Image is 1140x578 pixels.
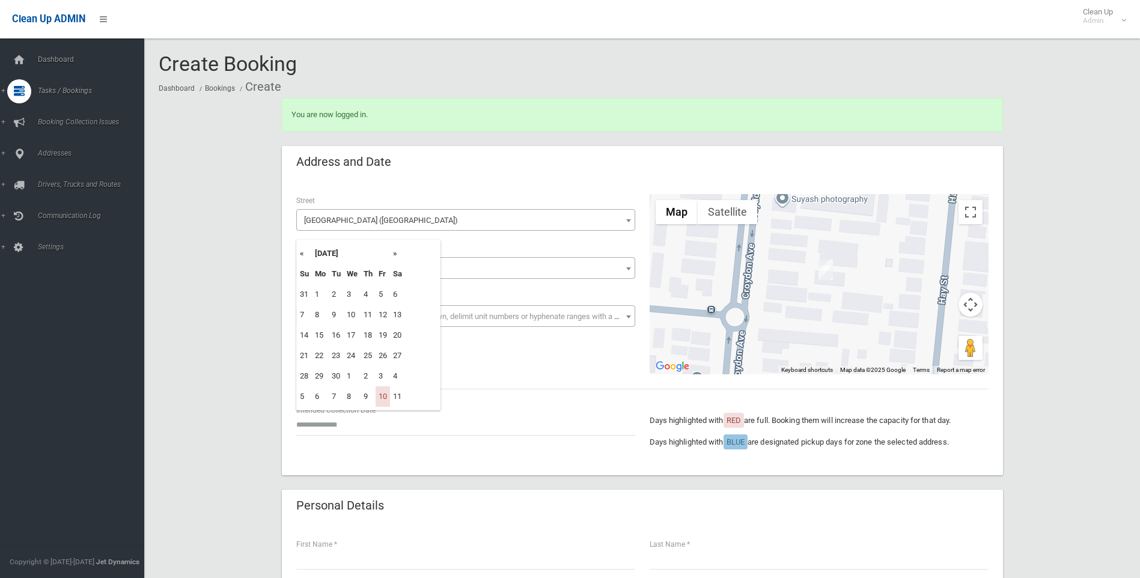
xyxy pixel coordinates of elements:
td: 5 [376,284,390,305]
td: 27 [390,345,405,366]
button: Keyboard shortcuts [781,366,833,374]
span: Map data ©2025 Google [840,367,906,373]
td: 19 [376,325,390,345]
th: Mo [312,264,329,284]
strong: Jet Dynamics [96,558,139,566]
span: 162 [299,260,632,277]
button: Map camera controls [959,293,983,317]
th: Tu [329,264,344,284]
td: 11 [390,386,405,407]
td: 4 [361,284,376,305]
td: 17 [344,325,361,345]
td: 31 [297,284,312,305]
td: 2 [361,366,376,386]
td: 16 [329,325,344,345]
span: 162 [296,257,635,279]
td: 8 [344,386,361,407]
td: 7 [329,386,344,407]
td: 6 [312,386,329,407]
td: 4 [390,366,405,386]
td: 22 [312,345,329,366]
span: RED [727,416,741,425]
span: Tasks / Bookings [34,87,153,95]
a: Report a map error [937,367,985,373]
td: 1 [344,366,361,386]
td: 2 [329,284,344,305]
div: You are now logged in. [282,98,1003,132]
td: 1 [312,284,329,305]
span: Clean Up [1077,7,1125,25]
td: 10 [376,386,390,407]
td: 9 [329,305,344,325]
td: 8 [312,305,329,325]
span: Clean Up ADMIN [12,13,85,25]
td: 26 [376,345,390,366]
span: Dashboard [34,55,153,64]
a: Open this area in Google Maps (opens a new window) [653,359,692,374]
td: 24 [344,345,361,366]
td: 3 [344,284,361,305]
p: Days highlighted with are full. Booking them will increase the capacity for that day. [650,413,989,428]
td: 6 [390,284,405,305]
td: 23 [329,345,344,366]
td: 14 [297,325,312,345]
td: 3 [376,366,390,386]
th: « [297,243,312,264]
th: Sa [390,264,405,284]
th: » [390,243,405,264]
td: 7 [297,305,312,325]
button: Show satellite imagery [698,200,757,224]
span: Communication Log [34,211,153,220]
span: Create Booking [159,52,297,76]
th: Fr [376,264,390,284]
img: Google [653,359,692,374]
button: Show street map [656,200,698,224]
td: 11 [361,305,376,325]
td: 10 [344,305,361,325]
td: 5 [297,386,312,407]
button: Toggle fullscreen view [959,200,983,224]
span: Addresses [34,149,153,157]
td: 12 [376,305,390,325]
td: 18 [361,325,376,345]
span: Settings [34,243,153,251]
td: 30 [329,366,344,386]
span: Copyright © [DATE]-[DATE] [10,558,94,566]
span: Select the unit number from the dropdown, delimit unit numbers or hyphenate ranges with a comma [304,312,640,321]
a: Terms (opens in new tab) [913,367,930,373]
span: Croydon Avenue (CROYDON PARK 2133) [299,212,632,229]
td: 25 [361,345,376,366]
th: We [344,264,361,284]
div: 162 Croydon Avenue, CROYDON PARK NSW 2133 [818,260,833,280]
a: Dashboard [159,84,195,93]
p: Days highlighted with are designated pickup days for zone the selected address. [650,435,989,449]
th: Th [361,264,376,284]
td: 13 [390,305,405,325]
button: Drag Pegman onto the map to open Street View [959,336,983,360]
li: Create [237,76,281,98]
th: Su [297,264,312,284]
span: Booking Collection Issues [34,118,153,126]
th: [DATE] [312,243,390,264]
td: 29 [312,366,329,386]
td: 28 [297,366,312,386]
td: 20 [390,325,405,345]
header: Personal Details [282,494,398,517]
small: Admin [1083,16,1113,25]
span: BLUE [727,437,745,446]
td: 15 [312,325,329,345]
td: 9 [361,386,376,407]
span: Drivers, Trucks and Routes [34,180,153,189]
a: Bookings [205,84,235,93]
span: Croydon Avenue (CROYDON PARK 2133) [296,209,635,231]
header: Address and Date [282,150,406,174]
td: 21 [297,345,312,366]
